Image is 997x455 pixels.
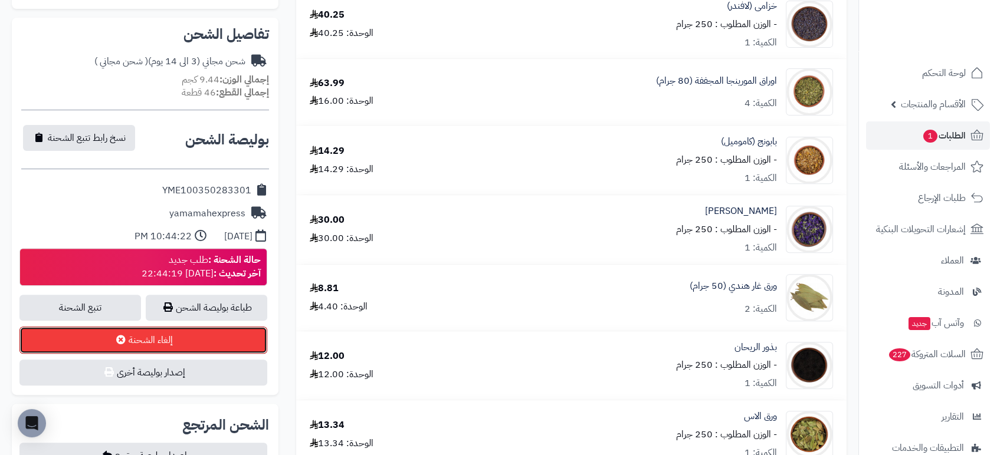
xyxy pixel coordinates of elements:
[310,27,373,40] div: الوحدة: 40.25
[19,360,267,385] button: إصدار بوليصة أخرى
[786,68,832,116] img: 1633578113-Moringa-90x90.jpg
[942,408,964,425] span: التقارير
[310,282,339,295] div: 8.81
[745,36,777,50] div: الكمية: 1
[142,253,261,281] div: طلب جديد [DATE] 22:44:19
[310,94,373,108] div: الوحدة: 16.00
[310,77,345,90] div: 63.99
[918,190,966,206] span: طلبات الإرجاع
[21,27,269,41] h2: تفاصيل الشحن
[676,358,777,372] small: - الوزن المطلوب : 250 جرام
[310,418,345,432] div: 13.34
[899,159,966,175] span: المراجعات والأسئلة
[889,348,910,361] span: 227
[182,85,269,100] small: 46 قطعة
[866,153,990,181] a: المراجعات والأسئلة
[705,205,777,218] a: [PERSON_NAME]
[922,127,966,144] span: الطلبات
[745,172,777,185] div: الكمية: 1
[909,317,930,330] span: جديد
[913,377,964,394] span: أدوات التسويق
[907,315,964,331] span: وآتس آب
[888,346,966,362] span: السلات المتروكة
[310,213,345,227] div: 30.00
[866,403,990,431] a: التقارير
[745,377,777,390] div: الكمية: 1
[676,17,777,31] small: - الوزن المطلوب : 250 جرام
[310,163,373,176] div: الوحدة: 14.29
[786,137,832,184] img: 1633578113-Chamomile-90x90.jpg
[310,350,345,363] div: 12.00
[734,341,777,354] a: بذور الريحان
[786,1,832,48] img: 1639830222-Lavender-90x90.jpg
[182,72,269,87] small: 9.44 كجم
[866,59,990,87] a: لوحة التحكم
[786,274,832,321] img: 1672685916-Indian%20bay%20leaf-90x90.jpg
[216,85,269,100] strong: إجمالي القطع:
[162,184,251,197] div: YME100350283301
[866,121,990,150] a: الطلبات1
[169,207,245,220] div: yamamahexpress
[94,55,245,68] div: شحن مجاني (3 الى 14 يوم)
[676,222,777,236] small: - الوزن المطلوب : 250 جرام
[876,221,966,238] span: إشعارات التحويلات البنكية
[310,368,373,381] div: الوحدة: 12.00
[745,97,777,110] div: الكمية: 4
[923,130,937,143] span: 1
[866,278,990,306] a: المدونة
[48,131,126,145] span: نسخ رابط تتبع الشحنة
[866,371,990,400] a: أدوات التسويق
[938,283,964,300] span: المدونة
[219,72,269,87] strong: إجمالي الوزن:
[146,295,267,321] a: طباعة بوليصة الشحن
[94,54,148,68] span: ( شحن مجاني )
[745,302,777,316] div: الكمية: 2
[656,74,777,88] a: اوراق المورينجا المجففة (80 جرام)
[917,9,986,34] img: logo-2.png
[224,230,252,243] div: [DATE]
[922,65,966,81] span: لوحة التحكم
[745,241,777,255] div: الكمية: 1
[866,184,990,212] a: طلبات الإرجاع
[19,327,267,354] button: إلغاء الشحنة
[208,253,261,267] strong: حالة الشحنة :
[901,96,966,113] span: الأقسام والمنتجات
[690,279,777,293] a: ورق غار هندي (50 جرام)
[310,144,345,158] div: 14.29
[676,427,777,441] small: - الوزن المطلوب : 250 جرام
[19,295,141,321] a: تتبع الشحنة
[721,135,777,149] a: بابونج (كاموميل)
[744,410,777,423] a: ورق الاس
[18,409,46,437] div: Open Intercom Messenger
[866,309,990,337] a: وآتس آبجديد
[214,266,261,281] strong: آخر تحديث :
[310,300,368,314] div: الوحدة: 4.40
[866,246,990,275] a: العملاء
[185,133,269,147] h2: بوليصة الشحن
[182,418,269,432] h2: الشحن المرتجع
[786,206,832,253] img: 1720626771-Violet-90x90.jpg
[310,8,345,22] div: 40.25
[941,252,964,269] span: العملاء
[866,340,990,368] a: السلات المتروكة227
[135,230,192,243] div: 10:44:22 PM
[676,153,777,167] small: - الوزن المطلوب : 250 جرام
[310,232,373,245] div: الوحدة: 30.00
[786,342,832,389] img: 1639900622-Basil%20Seeds-90x90.jpg
[866,215,990,243] a: إشعارات التحويلات البنكية
[23,125,135,151] button: نسخ رابط تتبع الشحنة
[310,437,373,450] div: الوحدة: 13.34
